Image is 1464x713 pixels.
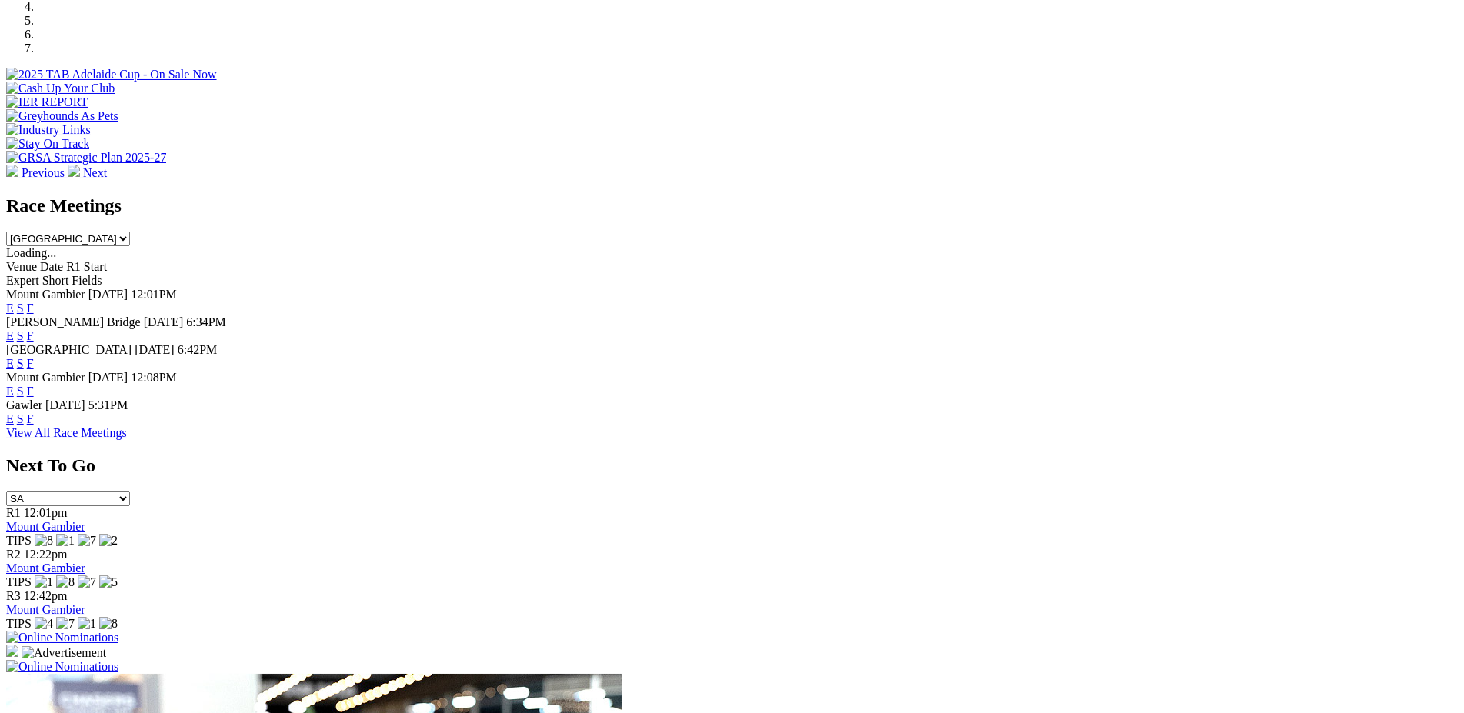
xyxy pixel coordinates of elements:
span: Venue [6,260,37,273]
img: 5 [99,575,118,589]
span: Mount Gambier [6,288,85,301]
img: chevron-right-pager-white.svg [68,165,80,177]
span: [DATE] [144,315,184,328]
img: 7 [78,575,96,589]
span: 6:42PM [178,343,218,356]
img: Online Nominations [6,660,118,674]
span: [DATE] [135,343,175,356]
a: E [6,329,14,342]
img: chevron-left-pager-white.svg [6,165,18,177]
img: Cash Up Your Club [6,82,115,95]
span: [DATE] [88,288,128,301]
img: 2 [99,534,118,548]
a: F [27,329,34,342]
span: R1 [6,506,21,519]
a: View All Race Meetings [6,426,127,439]
img: Advertisement [22,646,106,660]
span: Next [83,166,107,179]
span: R3 [6,589,21,602]
img: Online Nominations [6,631,118,645]
img: 8 [56,575,75,589]
span: Date [40,260,63,273]
img: 1 [78,617,96,631]
img: 1 [56,534,75,548]
a: Next [68,166,107,179]
img: 1 [35,575,53,589]
img: 8 [99,617,118,631]
a: S [17,329,24,342]
span: Short [42,274,69,287]
span: Previous [22,166,65,179]
img: 7 [78,534,96,548]
span: 12:42pm [24,589,68,602]
span: R1 Start [66,260,107,273]
a: S [17,385,24,398]
span: TIPS [6,617,32,630]
span: Loading... [6,246,56,259]
img: 2025 TAB Adelaide Cup - On Sale Now [6,68,217,82]
span: 5:31PM [88,398,128,411]
h2: Race Meetings [6,195,1458,216]
span: Fields [72,274,102,287]
span: Expert [6,274,39,287]
a: Mount Gambier [6,520,85,533]
a: S [17,302,24,315]
img: 7 [56,617,75,631]
a: S [17,412,24,425]
span: 12:01pm [24,506,68,519]
a: E [6,385,14,398]
img: 8 [35,534,53,548]
span: 12:08PM [131,371,177,384]
a: F [27,412,34,425]
img: Greyhounds As Pets [6,109,118,123]
img: 4 [35,617,53,631]
a: E [6,412,14,425]
a: F [27,302,34,315]
span: Gawler [6,398,42,411]
img: GRSA Strategic Plan 2025-27 [6,151,166,165]
a: Mount Gambier [6,603,85,616]
img: Industry Links [6,123,91,137]
a: S [17,357,24,370]
span: 12:22pm [24,548,68,561]
span: [DATE] [45,398,85,411]
img: 15187_Greyhounds_GreysPlayCentral_Resize_SA_WebsiteBanner_300x115_2025.jpg [6,645,18,657]
img: Stay On Track [6,137,89,151]
span: [PERSON_NAME] Bridge [6,315,141,328]
span: [GEOGRAPHIC_DATA] [6,343,132,356]
span: R2 [6,548,21,561]
span: 6:34PM [186,315,226,328]
a: E [6,357,14,370]
span: Mount Gambier [6,371,85,384]
span: TIPS [6,575,32,588]
a: E [6,302,14,315]
a: F [27,385,34,398]
a: Previous [6,166,68,179]
span: 12:01PM [131,288,177,301]
h2: Next To Go [6,455,1458,476]
span: [DATE] [88,371,128,384]
a: Mount Gambier [6,561,85,575]
a: F [27,357,34,370]
span: TIPS [6,534,32,547]
img: IER REPORT [6,95,88,109]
